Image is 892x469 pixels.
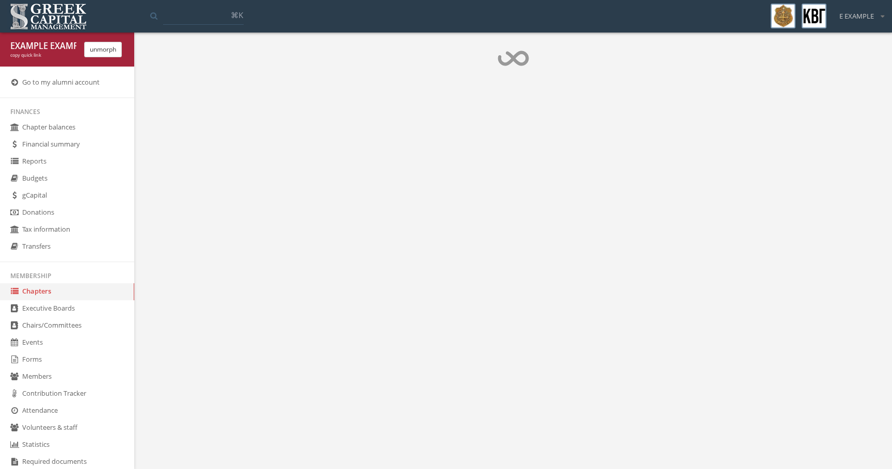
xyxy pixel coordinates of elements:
button: unmorph [84,42,122,57]
span: E EXAMPLE [839,11,874,21]
div: EXAMPLE EXAMPLE [10,40,76,52]
span: ⌘K [231,10,243,20]
div: copy quick link [10,52,76,59]
div: E EXAMPLE [833,4,884,21]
